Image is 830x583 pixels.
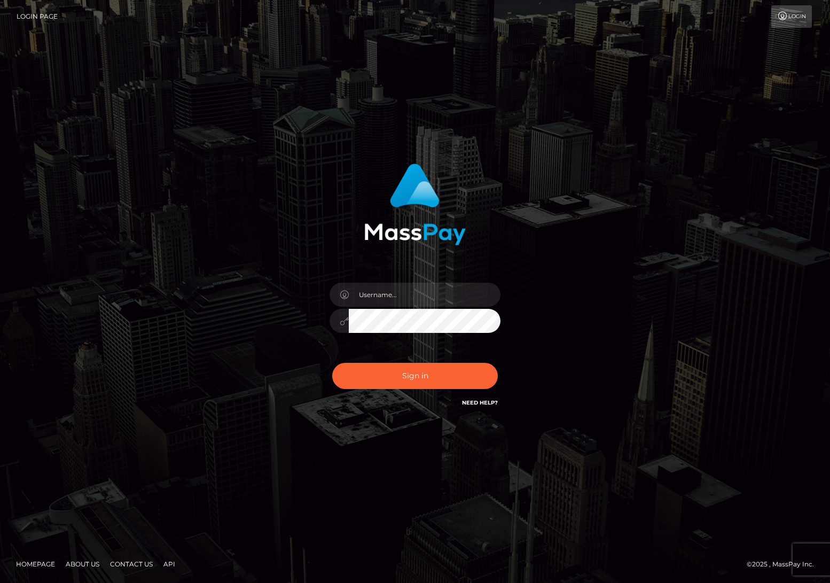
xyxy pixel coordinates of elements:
[332,363,498,389] button: Sign in
[61,556,104,572] a: About Us
[159,556,179,572] a: API
[364,164,466,245] img: MassPay Login
[462,399,498,406] a: Need Help?
[747,558,822,570] div: © 2025 , MassPay Inc.
[771,5,812,28] a: Login
[17,5,58,28] a: Login Page
[349,283,500,307] input: Username...
[12,556,59,572] a: Homepage
[106,556,157,572] a: Contact Us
